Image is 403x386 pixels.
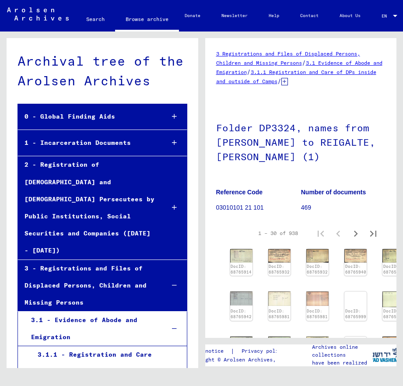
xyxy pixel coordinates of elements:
img: 001.jpg [230,337,252,378]
a: DocID: 68765940 [345,264,366,275]
a: Donate [174,5,211,26]
span: EN [382,14,391,18]
img: 002.jpg [230,249,252,263]
p: 469 [301,203,385,212]
img: 002.jpg [268,337,291,378]
button: Last page [364,225,382,242]
p: The Arolsen Archives online collections [312,335,372,359]
a: DocID: 68765942 [231,309,252,319]
div: 2 - Registration of [DEMOGRAPHIC_DATA] and [DEMOGRAPHIC_DATA] Persecutees by Public Institutions,... [18,156,158,259]
p: Copyright © Arolsen Archives, 2021 [187,356,295,364]
a: 3 Registrations and Files of Displaced Persons, Children and Missing Persons [216,50,360,66]
button: Next page [347,225,364,242]
img: 001.jpg [268,249,291,263]
span: / [247,68,251,76]
a: 3.1.1 Registration and Care of DPs inside and outside of Camps [216,69,376,84]
img: 001.jpg [306,337,329,351]
div: 0 - Global Finding Aids [18,108,158,125]
p: have been realized in partnership with [312,359,372,375]
a: Privacy policy [235,347,295,356]
img: Arolsen_neg.svg [7,7,69,21]
a: Newsletter [211,5,258,26]
a: About Us [329,5,371,26]
img: 002.jpg [230,291,252,305]
a: Browse archive [115,9,179,32]
img: 001.jpg [344,249,367,263]
div: 3.1 - Evidence of Abode and Emigration [25,312,158,346]
span: / [302,59,306,67]
div: 1 - Incarceration Documents [18,134,158,151]
a: Legal notice [187,347,231,356]
div: 3 - Registrations and Files of Displaced Persons, Children and Missing Persons [18,260,158,312]
a: DocID: 68765932 [269,264,290,275]
img: 002.jpg [306,291,329,305]
div: 1 – 30 of 938 [258,229,298,237]
span: / [277,77,281,85]
b: Number of documents [301,189,366,196]
img: 002.jpg [306,249,329,263]
a: DocID: 68765932 [307,264,328,275]
div: Archival tree of the Arolsen Archives [18,51,187,91]
h1: Folder DP3324, names from [PERSON_NAME] to REIGALTE, [PERSON_NAME] (1) [216,108,386,175]
button: First page [312,225,329,242]
a: DocID: 68765914 [231,264,252,275]
div: | [187,347,295,356]
a: DocID: 68765981 [269,309,290,319]
a: DocID: 68765999 [345,309,366,319]
a: Search [76,9,115,30]
img: yv_logo.png [368,344,401,366]
a: Help [258,5,290,26]
a: Contact [290,5,329,26]
a: DocID: 68765981 [307,309,328,319]
b: Reference Code [216,189,263,196]
button: Previous page [329,225,347,242]
img: 001.jpg [268,291,291,305]
p: 03010101 21 101 [216,203,301,212]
